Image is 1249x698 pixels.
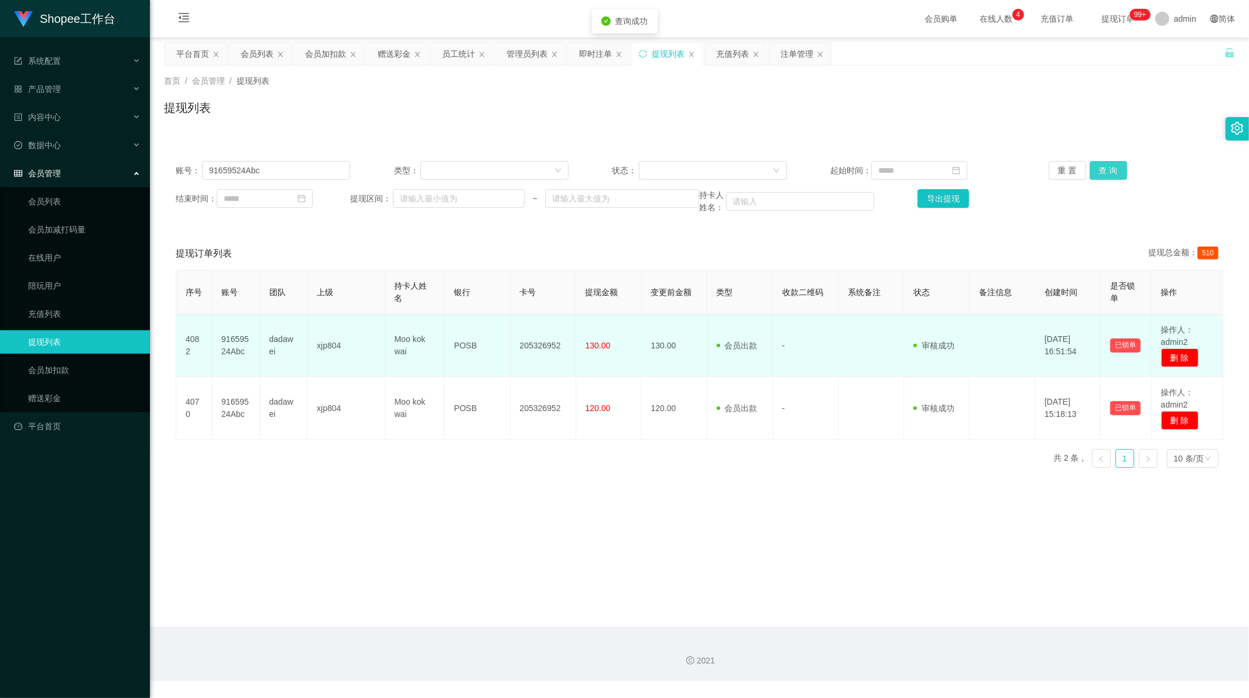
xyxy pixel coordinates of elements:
span: 操作人：admin2 [1161,388,1194,409]
a: 会员加扣款 [28,358,141,382]
span: 查询成功 [615,16,648,26]
span: 提现订单 [1096,15,1140,23]
span: 数据中心 [14,141,61,150]
p: 4 [1017,9,1021,20]
td: 205326952 [511,377,576,440]
i: 图标: left [1098,456,1105,463]
i: 图标: global [1210,15,1219,23]
div: 充值列表 [716,43,749,65]
span: 类型 [717,288,733,297]
span: 510 [1197,247,1219,259]
i: 图标: close [350,51,357,58]
span: 提现列表 [237,76,269,85]
span: 变更前金额 [651,288,692,297]
li: 下一页 [1139,449,1158,468]
i: 图标: close [213,51,220,58]
i: 图标: calendar [952,166,960,174]
button: 导出提现 [918,189,969,208]
i: 图标: down [1204,455,1212,463]
span: 会员出款 [717,403,758,413]
a: 充值列表 [28,302,141,326]
i: icon: check-circle [601,16,611,26]
span: 在线人数 [974,15,1018,23]
i: 图标: appstore-o [14,85,22,93]
td: 4070 [176,377,212,440]
a: 1 [1116,450,1134,467]
i: 图标: copyright [686,656,694,665]
span: 内容中心 [14,112,61,122]
i: 图标: close [478,51,485,58]
span: 序号 [186,288,202,297]
a: 图标: dashboard平台首页 [14,415,141,438]
i: 图标: close [551,51,558,58]
span: 系统配置 [14,56,61,66]
input: 请输入 [202,161,350,180]
span: 状态 [913,288,930,297]
a: 会员加减打码量 [28,218,141,241]
i: 图标: form [14,57,22,65]
a: 提现列表 [28,330,141,354]
span: ~ [525,193,545,205]
td: dadawei [260,314,308,377]
span: 结束时间： [176,193,217,205]
span: 充值订单 [1035,15,1079,23]
span: 类型： [394,165,421,177]
td: 205326952 [511,314,576,377]
input: 请输入最小值为 [393,189,525,208]
div: 管理员列表 [507,43,547,65]
button: 已锁单 [1110,401,1141,415]
i: 图标: profile [14,113,22,121]
span: 银行 [454,288,470,297]
input: 请输入最大值为 [545,189,699,208]
span: 创建时间 [1045,288,1077,297]
i: 图标: unlock [1224,47,1235,58]
i: 图标: table [14,169,22,177]
a: 赠送彩金 [28,386,141,410]
button: 已锁单 [1110,338,1141,353]
td: POSB [444,377,510,440]
div: 即时注单 [579,43,612,65]
a: 在线用户 [28,246,141,269]
span: 会员出款 [717,341,758,350]
span: 130.00 [586,341,611,350]
span: 审核成功 [913,403,954,413]
span: 持卡人姓名： [699,189,726,214]
span: 卡号 [520,288,536,297]
span: 提现订单列表 [176,247,232,261]
span: 120.00 [586,403,611,413]
a: 会员列表 [28,190,141,213]
li: 上一页 [1092,449,1111,468]
span: 持卡人姓名 [395,281,427,303]
span: 提现区间： [350,193,393,205]
i: 图标: close [277,51,284,58]
span: / [185,76,187,85]
div: 提现总金额： [1148,247,1223,261]
span: 产品管理 [14,84,61,94]
td: [DATE] 15:18:13 [1035,377,1101,440]
span: 系统备注 [848,288,881,297]
div: 提现列表 [652,43,685,65]
td: 91659524Abc [212,314,260,377]
span: 审核成功 [913,341,954,350]
i: 图标: down [773,167,780,175]
div: 平台首页 [176,43,209,65]
span: 账号： [176,165,202,177]
td: Moo kok wai [385,314,445,377]
button: 查 询 [1090,161,1127,180]
img: logo.9652507e.png [14,11,33,28]
span: - [782,341,785,350]
div: 员工统计 [442,43,475,65]
td: dadawei [260,377,308,440]
span: 操作人：admin2 [1161,325,1194,347]
i: 图标: right [1145,456,1152,463]
i: 图标: close [817,51,824,58]
sup: 4 [1012,9,1024,20]
div: 会员列表 [241,43,273,65]
span: 上级 [317,288,333,297]
span: 状态： [612,165,639,177]
sup: 259 [1130,9,1151,20]
span: 团队 [269,288,286,297]
div: 10 条/页 [1174,450,1204,467]
button: 重 置 [1049,161,1086,180]
span: / [230,76,232,85]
